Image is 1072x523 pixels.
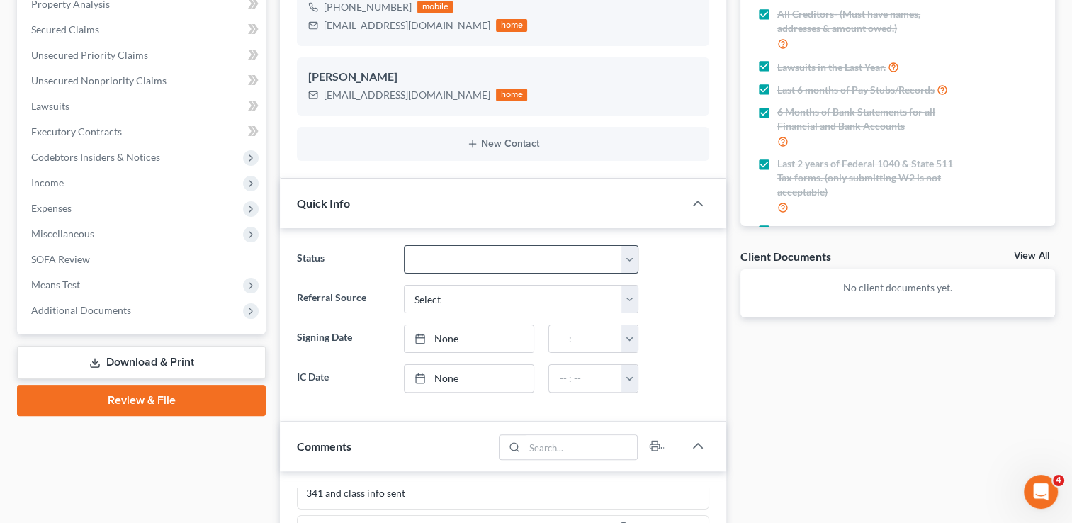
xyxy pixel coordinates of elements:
[496,89,527,101] div: home
[31,74,167,86] span: Unsecured Nonpriority Claims
[777,157,964,199] span: Last 2 years of Federal 1040 & State 511 Tax forms. (only submitting W2 is not acceptable)
[1014,251,1049,261] a: View All
[549,325,622,352] input: -- : --
[1053,475,1064,486] span: 4
[290,285,396,313] label: Referral Source
[20,17,266,43] a: Secured Claims
[31,202,72,214] span: Expenses
[17,346,266,379] a: Download & Print
[306,486,700,500] div: 341 and class info sent
[31,176,64,189] span: Income
[752,281,1044,295] p: No client documents yet.
[31,304,131,316] span: Additional Documents
[324,88,490,102] div: [EMAIL_ADDRESS][DOMAIN_NAME]
[20,247,266,272] a: SOFA Review
[308,138,698,150] button: New Contact
[31,125,122,137] span: Executory Contracts
[777,105,964,133] span: 6 Months of Bank Statements for all Financial and Bank Accounts
[31,151,160,163] span: Codebtors Insiders & Notices
[777,7,964,35] span: All Creditors- (Must have names, addresses & amount owed.)
[549,365,622,392] input: -- : --
[290,245,396,274] label: Status
[31,23,99,35] span: Secured Claims
[20,68,266,94] a: Unsecured Nonpriority Claims
[405,365,534,392] a: None
[308,69,698,86] div: [PERSON_NAME]
[777,83,935,97] span: Last 6 months of Pay Stubs/Records
[20,119,266,145] a: Executory Contracts
[17,385,266,416] a: Review & File
[31,49,148,61] span: Unsecured Priority Claims
[20,43,266,68] a: Unsecured Priority Claims
[417,1,453,13] div: mobile
[777,60,886,74] span: Lawsuits in the Last Year.
[524,435,637,459] input: Search...
[496,19,527,32] div: home
[405,325,534,352] a: None
[297,439,351,453] span: Comments
[31,227,94,240] span: Miscellaneous
[290,364,396,393] label: IC Date
[297,196,350,210] span: Quick Info
[290,325,396,353] label: Signing Date
[31,279,80,291] span: Means Test
[777,224,935,238] span: Real Property Deeds and Mortgages
[20,94,266,119] a: Lawsuits
[31,253,90,265] span: SOFA Review
[1024,475,1058,509] iframe: Intercom live chat
[740,249,831,264] div: Client Documents
[31,100,69,112] span: Lawsuits
[324,18,490,33] div: [EMAIL_ADDRESS][DOMAIN_NAME]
